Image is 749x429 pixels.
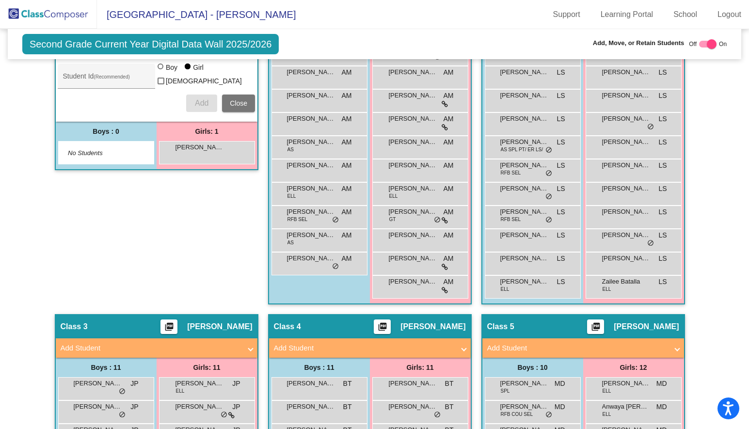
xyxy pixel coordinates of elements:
span: [PERSON_NAME] [500,67,549,77]
span: LS [557,184,565,194]
span: AM [444,67,454,78]
span: LS [557,277,565,287]
span: BT [343,402,352,412]
span: [PERSON_NAME] [74,379,122,388]
span: do_not_disturb_alt [332,263,339,270]
span: LS [557,67,565,78]
span: AM [342,254,352,264]
mat-panel-title: Add Student [487,343,668,354]
span: [PERSON_NAME] [187,322,252,332]
button: Add [186,95,217,112]
span: SPL [501,387,510,395]
span: AM [342,207,352,217]
span: No Students [68,148,128,158]
span: [PERSON_NAME] [287,137,335,147]
button: Print Students Details [160,319,177,334]
span: ELL [176,387,185,395]
span: [PERSON_NAME] [389,137,437,147]
span: [PERSON_NAME] [389,160,437,170]
input: Student Id [63,76,150,84]
span: BT [343,379,352,389]
span: [PERSON_NAME] [287,114,335,124]
span: [PERSON_NAME] [175,143,224,152]
div: Boys : 10 [482,358,583,377]
mat-icon: picture_as_pdf [590,322,602,335]
span: [PERSON_NAME] [500,379,549,388]
mat-expansion-panel-header: Add Student [56,338,257,358]
span: AM [342,184,352,194]
span: [PERSON_NAME] [287,402,335,412]
mat-expansion-panel-header: Add Student [269,338,471,358]
span: do_not_disturb_alt [545,146,552,154]
span: [PERSON_NAME] [287,230,335,240]
span: JP [232,402,240,412]
span: [PERSON_NAME] [389,184,437,193]
span: RFB SEL [501,169,521,176]
span: JP [232,379,240,389]
mat-panel-title: Add Student [61,343,241,354]
span: AM [444,114,454,124]
span: On [719,40,727,48]
span: BT [445,379,454,389]
span: [PERSON_NAME] [500,114,549,124]
span: LS [557,230,565,240]
div: Girls: 11 [370,358,471,377]
span: [PERSON_NAME] [500,277,549,286]
span: [PERSON_NAME] [287,160,335,170]
div: Girl [192,63,204,72]
span: [PERSON_NAME] [287,91,335,100]
span: do_not_disturb_alt [119,388,126,396]
span: LS [658,67,667,78]
span: LS [658,91,667,101]
span: [PERSON_NAME] [389,67,437,77]
span: ELL [287,192,296,200]
span: Add, Move, or Retain Students [593,38,685,48]
span: [PERSON_NAME] [287,67,335,77]
span: RFB SEL [287,216,308,223]
span: [PERSON_NAME] [602,160,651,170]
span: LS [557,207,565,217]
mat-icon: picture_as_pdf [377,322,388,335]
span: AM [342,114,352,124]
div: Girls: 11 [157,358,257,377]
span: AM [342,160,352,171]
span: [PERSON_NAME] [389,402,437,412]
span: ELL [603,286,611,293]
span: [PERSON_NAME] [602,207,651,217]
span: AS [287,146,294,153]
span: JP [130,402,138,412]
a: Support [545,7,588,22]
span: [PERSON_NAME] [389,207,437,217]
a: Logout [710,7,749,22]
span: [PERSON_NAME] [287,379,335,388]
span: Close [230,99,247,107]
span: [PERSON_NAME] [614,322,679,332]
span: [PERSON_NAME] [400,322,465,332]
span: do_not_disturb_alt [545,193,552,201]
span: [PERSON_NAME] [389,379,437,388]
span: Class 3 [61,322,88,332]
span: AM [444,230,454,240]
span: [PERSON_NAME] [287,207,335,217]
span: do_not_disturb_alt [332,216,339,224]
span: LS [658,184,667,194]
span: AM [444,91,454,101]
span: [PERSON_NAME] [175,379,224,388]
span: do_not_disturb_alt [119,411,126,419]
span: LS [557,160,565,171]
span: GT [389,216,396,223]
span: AM [444,160,454,171]
div: Boys : 11 [56,358,157,377]
span: [PERSON_NAME] [602,230,651,240]
span: AM [444,137,454,147]
span: Zailee Batalla [602,277,651,286]
span: Anwaya [PERSON_NAME] [602,402,651,412]
span: [PERSON_NAME] [500,184,549,193]
span: [PERSON_NAME] [287,184,335,193]
span: [GEOGRAPHIC_DATA] - [PERSON_NAME] [97,7,296,22]
span: [PERSON_NAME] [602,137,651,147]
button: Close [222,95,255,112]
span: LS [658,160,667,171]
span: Second Grade Current Year Digital Data Wall 2025/2026 [22,34,279,54]
span: do_not_disturb_alt [545,170,552,177]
